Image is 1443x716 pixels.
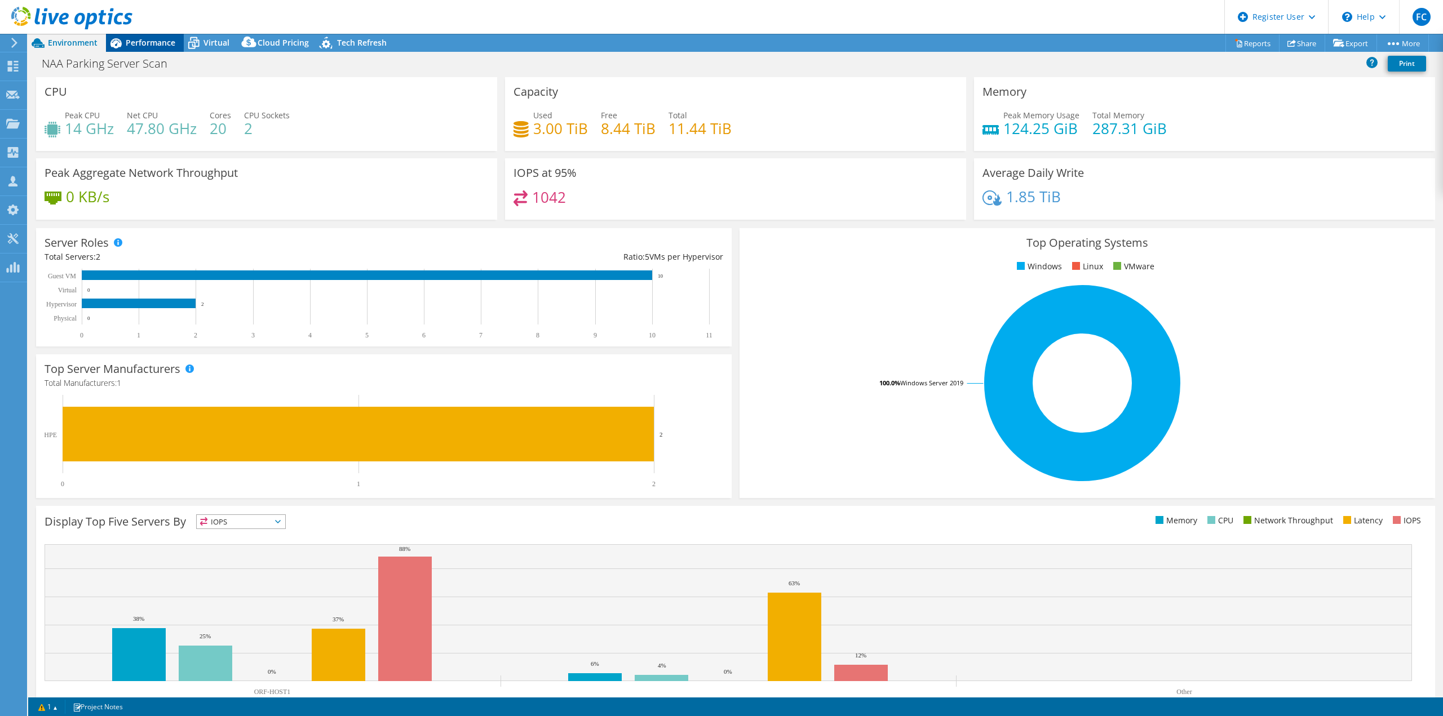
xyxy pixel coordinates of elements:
span: 2 [96,251,100,262]
li: Memory [1153,514,1197,527]
text: 63% [789,580,800,586]
li: IOPS [1390,514,1421,527]
a: Reports [1225,34,1280,52]
h4: 8.44 TiB [601,122,656,135]
text: 2 [659,431,663,438]
li: Windows [1014,260,1062,273]
li: Network Throughput [1241,514,1333,527]
h3: IOPS at 95% [514,167,577,179]
h4: 0 KB/s [66,190,109,203]
text: 10 [649,331,656,339]
text: 2 [201,301,204,307]
tspan: 100.0% [879,379,900,387]
text: 0% [268,668,276,675]
text: 3 [251,331,255,339]
span: Cores [210,110,231,121]
div: Total Servers: [45,251,384,263]
h4: 14 GHz [65,122,114,135]
text: 0 [61,480,64,488]
text: Guest VM [48,272,76,280]
h4: 124.25 GiB [1003,122,1079,135]
text: 88% [399,545,410,552]
h4: Total Manufacturers: [45,377,723,389]
li: Linux [1069,260,1103,273]
a: More [1376,34,1429,52]
text: Hypervisor [46,300,77,308]
div: Ratio: VMs per Hypervisor [384,251,723,263]
text: 2 [652,480,656,488]
span: Free [601,110,617,121]
text: 25% [200,633,211,639]
li: Latency [1340,514,1383,527]
tspan: Windows Server 2019 [900,379,963,387]
h4: 1042 [532,191,566,203]
span: Peak CPU [65,110,100,121]
text: 0 [87,315,90,321]
text: 38% [133,615,144,622]
a: 1 [30,700,65,714]
h3: Server Roles [45,237,109,249]
text: 11 [706,331,712,339]
text: HPE [44,431,57,439]
span: IOPS [197,515,285,528]
text: Physical [54,314,77,322]
a: Project Notes [65,700,131,714]
h3: Capacity [514,86,558,98]
span: Environment [48,37,98,48]
span: Total Memory [1092,110,1144,121]
h4: 47.80 GHz [127,122,197,135]
span: Performance [126,37,175,48]
h3: Top Operating Systems [748,237,1427,249]
h4: 20 [210,122,231,135]
span: CPU Sockets [244,110,290,121]
h3: CPU [45,86,67,98]
text: 6% [591,660,599,667]
text: 8 [536,331,539,339]
text: ORF-HOST1 [254,688,291,696]
text: 12% [855,652,866,659]
h3: Average Daily Write [982,167,1084,179]
h4: 2 [244,122,290,135]
text: Other [1176,688,1192,696]
h4: 11.44 TiB [669,122,732,135]
span: 5 [645,251,649,262]
svg: \n [1342,12,1352,22]
span: Virtual [203,37,229,48]
h3: Peak Aggregate Network Throughput [45,167,238,179]
text: 5 [365,331,369,339]
text: 0 [80,331,83,339]
h4: 1.85 TiB [1006,190,1061,203]
span: Cloud Pricing [258,37,309,48]
text: 4 [308,331,312,339]
span: Peak Memory Usage [1003,110,1079,121]
h3: Memory [982,86,1026,98]
text: 10 [658,273,663,279]
a: Export [1325,34,1377,52]
text: 0 [87,287,90,293]
text: 37% [333,616,344,622]
text: 2 [194,331,197,339]
text: 1 [357,480,360,488]
a: Print [1388,56,1426,72]
a: Share [1279,34,1325,52]
h4: 287.31 GiB [1092,122,1167,135]
text: Virtual [58,286,77,294]
span: Used [533,110,552,121]
text: 1 [137,331,140,339]
text: 7 [479,331,483,339]
li: VMware [1110,260,1154,273]
text: 4% [658,662,666,669]
h1: NAA Parking Server Scan [37,57,185,70]
span: Tech Refresh [337,37,387,48]
span: Total [669,110,687,121]
h3: Top Server Manufacturers [45,363,180,375]
h4: 3.00 TiB [533,122,588,135]
span: 1 [117,377,121,388]
text: 0% [724,668,732,675]
span: Net CPU [127,110,158,121]
text: 6 [422,331,426,339]
span: FC [1413,8,1431,26]
li: CPU [1205,514,1233,527]
text: 9 [594,331,597,339]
